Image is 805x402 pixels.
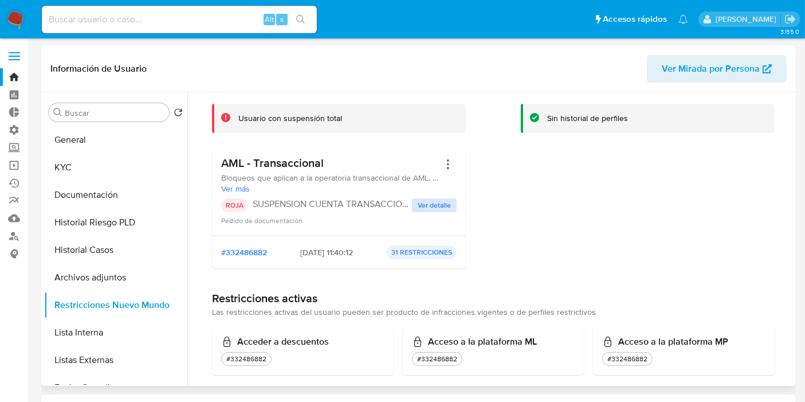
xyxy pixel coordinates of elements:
[44,346,187,374] button: Listas Externas
[44,236,187,264] button: Historial Casos
[44,154,187,181] button: KYC
[44,209,187,236] button: Historial Riesgo PLD
[716,14,780,25] p: ignacio.bagnardi@mercadolibre.com
[289,11,312,28] button: search-icon
[647,55,787,83] button: Ver Mirada por Persona
[44,264,187,291] button: Archivos adjuntos
[784,13,796,25] a: Salir
[280,14,284,25] span: s
[44,319,187,346] button: Lista Interna
[678,14,688,24] a: Notificaciones
[42,12,317,27] input: Buscar usuario o caso...
[44,291,187,319] button: Restricciones Nuevo Mundo
[662,55,760,83] span: Ver Mirada por Persona
[265,14,274,25] span: Alt
[50,63,147,75] h1: Información de Usuario
[603,13,667,25] span: Accesos rápidos
[53,108,62,117] button: Buscar
[174,108,183,120] button: Volver al orden por defecto
[44,181,187,209] button: Documentación
[65,108,164,118] input: Buscar
[44,126,187,154] button: General
[44,374,187,401] button: Fecha Compliant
